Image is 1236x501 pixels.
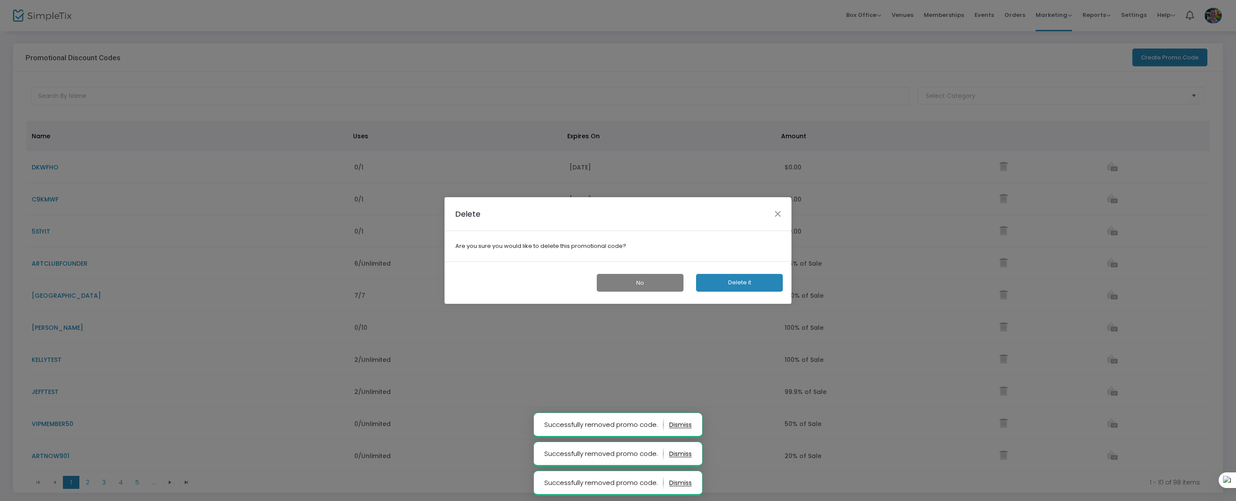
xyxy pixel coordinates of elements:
button: No [597,274,683,292]
p: Successfully removed promo code. [544,476,664,490]
p: Successfully removed promo code. [544,418,664,432]
button: dismiss [669,476,692,490]
button: Delete it [696,274,783,292]
p: Successfully removed promo code. [544,447,664,461]
button: Close [772,208,784,219]
h4: Delete [455,208,481,220]
b: Are you sure you would like to delete this promotional code? [455,242,781,250]
button: dismiss [669,418,692,432]
button: dismiss [669,447,692,461]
